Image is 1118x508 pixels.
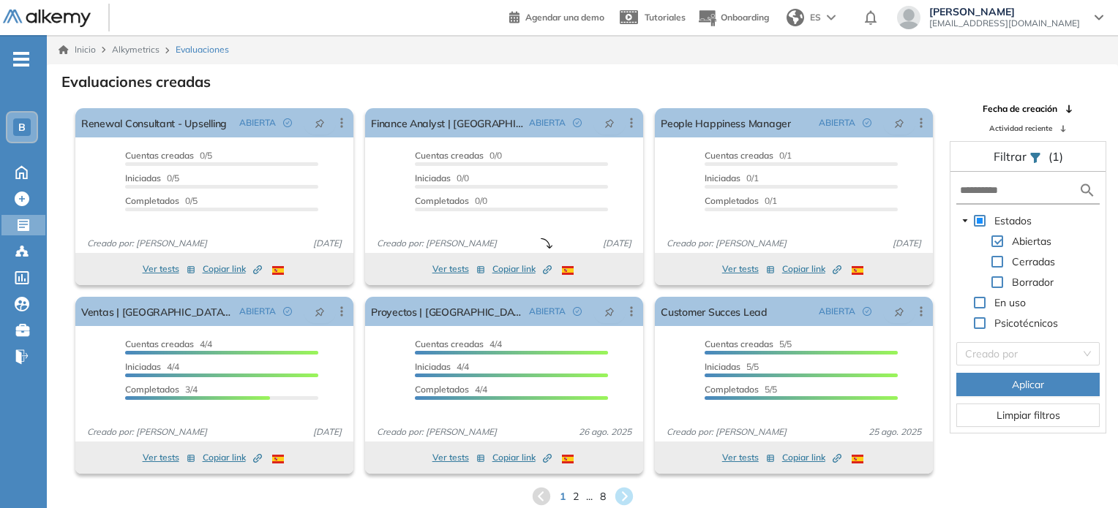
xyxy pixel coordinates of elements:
span: ABIERTA [819,116,855,129]
button: Copiar link [492,449,552,466]
img: ESP [852,455,863,463]
button: Ver tests [143,260,195,278]
span: Limpiar filtros [997,407,1060,423]
button: Limpiar filtros [956,403,1100,427]
button: Copiar link [782,449,841,466]
span: Iniciadas [705,361,740,372]
img: search icon [1078,181,1096,200]
span: 2 [573,489,579,504]
i: - [13,58,29,61]
button: pushpin [304,111,336,134]
span: Iniciadas [415,361,451,372]
span: Alkymetrics [112,44,160,55]
span: Copiar link [492,451,552,464]
button: pushpin [883,111,915,134]
span: Psicotécnicos [994,316,1058,330]
button: Ver tests [432,449,485,466]
span: Cuentas creadas [125,150,194,161]
button: Copiar link [782,260,841,278]
span: Abiertas [1009,232,1054,250]
span: Copiar link [782,262,841,276]
span: 4/4 [415,384,487,395]
img: arrow [827,15,836,20]
span: Creado por: [PERSON_NAME] [371,425,503,439]
span: 4/4 [125,361,179,372]
span: 0/0 [415,150,502,161]
span: check-circle [573,307,582,316]
span: Copiar link [203,451,262,464]
span: Completados [125,195,179,206]
span: check-circle [283,307,292,316]
span: Psicotécnicos [991,314,1061,332]
span: 5/5 [705,361,759,372]
span: Copiar link [782,451,841,464]
span: [DATE] [887,237,927,250]
span: 4/4 [125,338,212,349]
span: Creado por: [PERSON_NAME] [661,237,792,250]
img: ESP [562,455,574,463]
span: Cuentas creadas [125,338,194,349]
span: Iniciadas [415,173,451,183]
span: Agendar una demo [525,12,604,23]
span: 0/5 [125,173,179,183]
span: check-circle [863,118,871,127]
button: Ver tests [722,449,775,466]
span: Tutoriales [645,12,686,23]
button: Copiar link [203,260,262,278]
span: ES [810,11,821,24]
span: caret-down [961,217,969,224]
span: ... [586,489,593,504]
span: Estados [991,212,1035,230]
span: Borrador [1012,276,1054,289]
a: Ventas | [GEOGRAPHIC_DATA] (Nuevo) [81,297,233,326]
span: Borrador [1009,273,1057,291]
span: pushpin [315,306,325,317]
a: Renewal Consultant - Upselling [81,108,227,137]
span: 0/1 [705,173,759,183]
span: [DATE] [597,237,637,250]
button: Ver tests [722,260,775,278]
span: Evaluaciones [176,43,229,56]
span: Filtrar [994,149,1029,164]
span: ABIERTA [819,305,855,318]
span: 0/5 [125,150,212,161]
span: Completados [415,384,469,395]
span: Completados [415,195,469,206]
span: Cuentas creadas [415,338,484,349]
span: Copiar link [203,262,262,276]
span: Cuentas creadas [705,150,773,161]
span: check-circle [283,118,292,127]
span: (1) [1048,148,1063,165]
span: 0/0 [415,173,469,183]
span: 25 ago. 2025 [863,425,927,439]
button: pushpin [593,111,626,134]
span: 1 [560,489,566,504]
button: Copiar link [492,260,552,278]
h3: Evaluaciones creadas [61,73,211,91]
img: ESP [272,455,284,463]
span: pushpin [604,306,615,317]
span: [DATE] [307,425,348,439]
span: ABIERTA [529,305,566,318]
span: Completados [705,384,759,395]
span: pushpin [894,306,904,317]
button: Ver tests [143,449,195,466]
button: Onboarding [697,2,769,34]
span: ABIERTA [239,305,276,318]
button: Copiar link [203,449,262,466]
span: [PERSON_NAME] [929,6,1080,18]
span: Copiar link [492,262,552,276]
span: Abiertas [1012,235,1051,248]
button: Aplicar [956,373,1100,396]
span: [DATE] [307,237,348,250]
span: Iniciadas [705,173,740,183]
span: 0/5 [125,195,198,206]
a: Customer Succes Lead [661,297,768,326]
span: Creado por: [PERSON_NAME] [371,237,503,250]
span: pushpin [315,117,325,129]
span: 4/4 [415,361,469,372]
span: 0/0 [415,195,487,206]
span: Onboarding [721,12,769,23]
span: Iniciadas [125,173,161,183]
span: Completados [705,195,759,206]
